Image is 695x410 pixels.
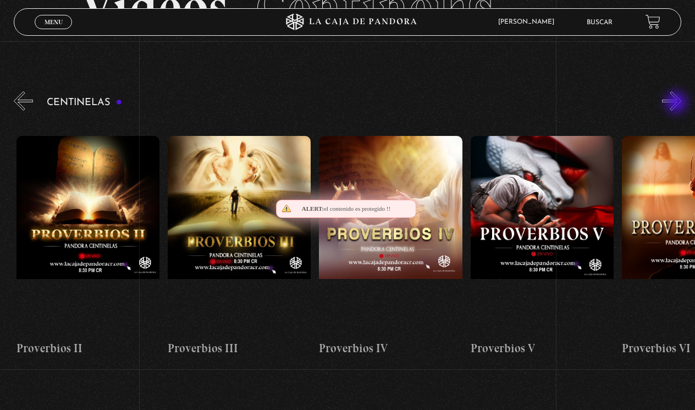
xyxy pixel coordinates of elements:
[16,119,159,375] a: Proverbios II
[302,205,324,212] span: Alert:
[493,19,565,25] span: [PERSON_NAME]
[646,14,660,29] a: View your shopping cart
[47,97,122,108] h3: Centinelas
[319,340,462,357] h4: Proverbios IV
[16,340,159,357] h4: Proverbios II
[14,91,33,111] button: Previous
[168,340,311,357] h4: Proverbios III
[587,19,613,26] a: Buscar
[662,91,681,111] button: Next
[41,28,67,36] span: Cerrar
[319,119,462,375] a: Proverbios IV
[276,200,416,218] div: el contenido es protegido !!
[471,340,614,357] h4: Proverbios V
[471,119,614,375] a: Proverbios V
[168,119,311,375] a: Proverbios III
[45,19,63,25] span: Menu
